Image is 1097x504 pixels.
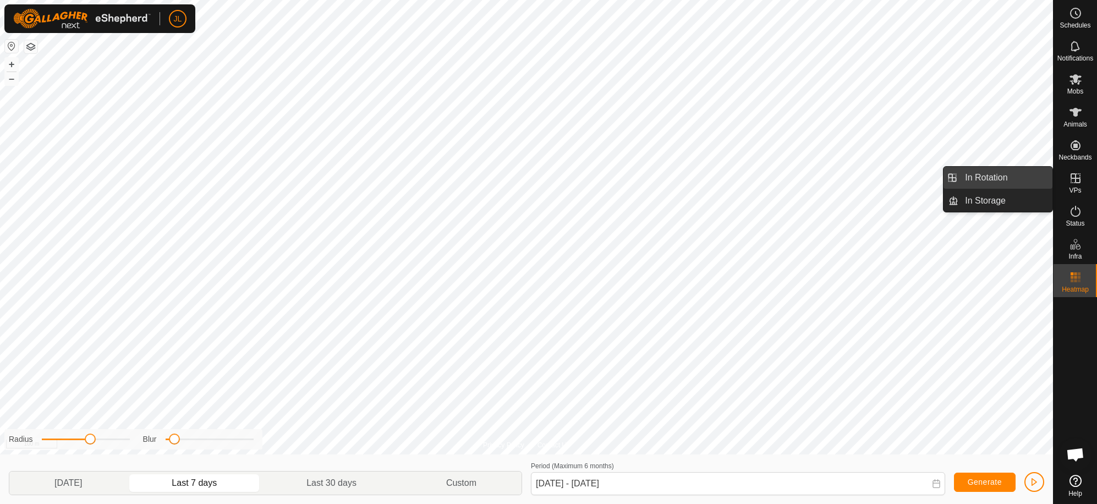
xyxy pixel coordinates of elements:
[965,171,1007,184] span: In Rotation
[5,58,18,71] button: +
[958,167,1052,189] a: In Rotation
[958,190,1052,212] a: In Storage
[13,9,151,29] img: Gallagher Logo
[1058,154,1091,161] span: Neckbands
[944,167,1052,189] li: In Rotation
[174,13,182,25] span: JL
[1059,438,1092,471] div: Open chat
[143,434,157,445] label: Blur
[54,476,82,490] span: [DATE]
[1069,187,1081,194] span: VPs
[1067,88,1083,95] span: Mobs
[483,440,524,450] a: Privacy Policy
[1057,55,1093,62] span: Notifications
[1068,253,1082,260] span: Infra
[9,434,33,445] label: Radius
[954,473,1016,492] button: Generate
[537,440,570,450] a: Contact Us
[5,72,18,85] button: –
[1054,470,1097,501] a: Help
[1060,22,1090,29] span: Schedules
[306,476,356,490] span: Last 30 days
[968,478,1002,486] span: Generate
[531,462,614,470] label: Period (Maximum 6 months)
[24,40,37,53] button: Map Layers
[1066,220,1084,227] span: Status
[1063,121,1087,128] span: Animals
[965,194,1006,207] span: In Storage
[1062,286,1089,293] span: Heatmap
[944,190,1052,212] li: In Storage
[446,476,476,490] span: Custom
[5,40,18,53] button: Reset Map
[172,476,217,490] span: Last 7 days
[1068,490,1082,497] span: Help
